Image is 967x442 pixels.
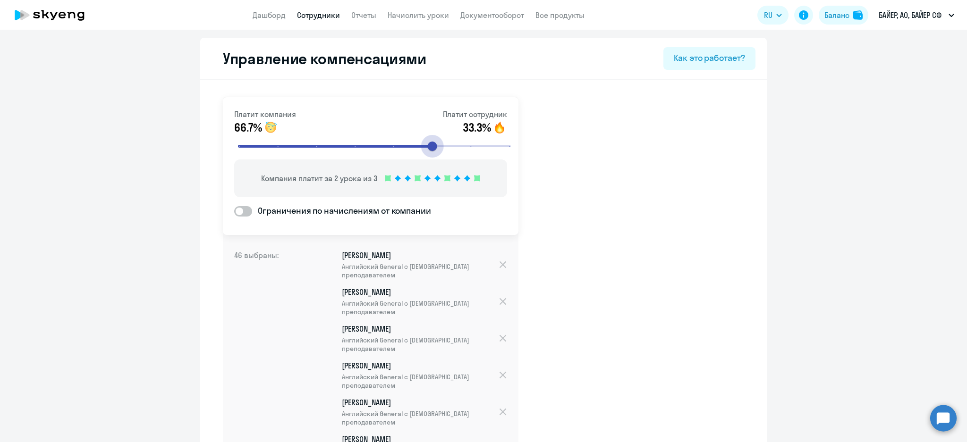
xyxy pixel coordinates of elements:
span: Английский General с [DEMOGRAPHIC_DATA] преподавателем [342,336,498,353]
span: 66.7% [234,120,262,135]
p: Платит сотрудник [443,108,507,120]
a: Все продукты [535,10,585,20]
a: Сотрудники [297,10,340,20]
a: Начислить уроки [388,10,449,20]
div: Баланс [824,9,849,21]
a: Отчеты [351,10,376,20]
span: Ограничения по начислениям от компании [252,205,431,217]
h2: Управление компенсациями [212,49,426,68]
span: RU [764,9,772,21]
p: [PERSON_NAME] [342,397,498,426]
p: [PERSON_NAME] [342,250,498,279]
button: Как это работает? [663,47,755,70]
p: БАЙЕР, АО, БАЙЕР СФ [879,9,942,21]
p: Компания платит за 2 урока из 3 [261,173,377,184]
span: Английский General с [DEMOGRAPHIC_DATA] преподавателем [342,409,498,426]
a: Дашборд [253,10,286,20]
p: [PERSON_NAME] [342,360,498,390]
button: БАЙЕР, АО, БАЙЕР СФ [874,4,959,26]
a: Документооборот [460,10,524,20]
button: RU [757,6,789,25]
button: Балансbalance [819,6,868,25]
div: Как это работает? [674,52,745,64]
p: [PERSON_NAME] [342,287,498,316]
span: Английский General с [DEMOGRAPHIC_DATA] преподавателем [342,373,498,390]
span: Английский General с [DEMOGRAPHIC_DATA] преподавателем [342,299,498,316]
img: smile [263,120,278,135]
img: smile [492,120,507,135]
p: [PERSON_NAME] [342,324,498,353]
p: Платит компания [234,108,296,120]
span: 33.3% [463,120,491,135]
span: Английский General с [DEMOGRAPHIC_DATA] преподавателем [342,262,498,279]
img: balance [853,10,863,20]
